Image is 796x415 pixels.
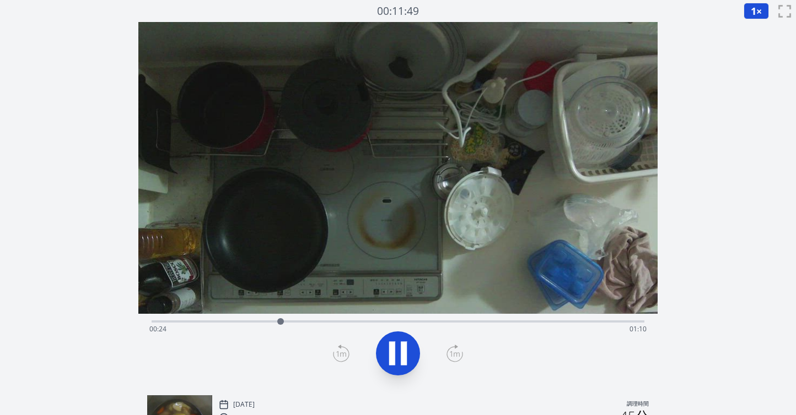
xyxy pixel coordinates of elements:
font: [DATE] [233,400,255,409]
font: 調理時間 [627,400,649,407]
a: 00:11:49 [377,3,419,19]
span: 01:10 [630,324,647,334]
span: 00:24 [149,324,166,334]
font: 1 [751,4,756,18]
font: × [756,4,762,18]
button: 1× [744,3,769,19]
